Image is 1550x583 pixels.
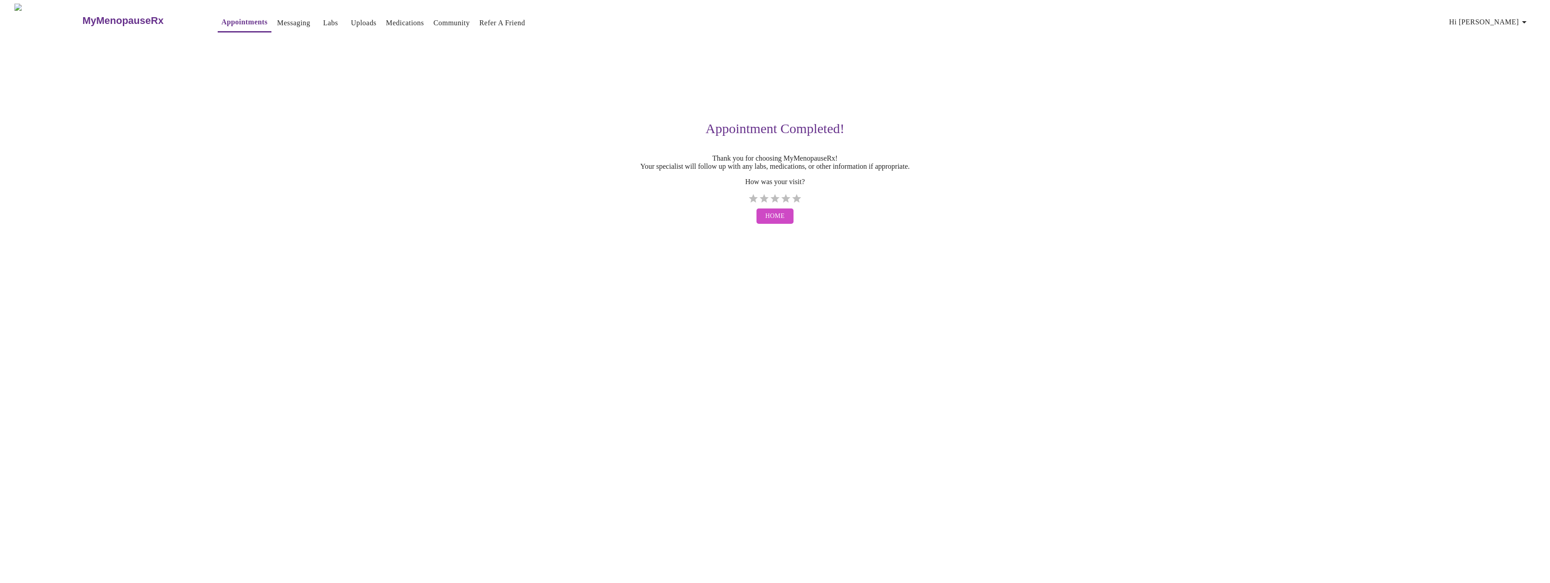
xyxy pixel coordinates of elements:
[476,14,529,32] button: Refer a Friend
[323,17,338,29] a: Labs
[274,14,314,32] button: Messaging
[218,13,271,32] button: Appointments
[756,208,794,224] button: Home
[316,14,345,32] button: Labs
[277,17,310,29] a: Messaging
[434,17,470,29] a: Community
[351,17,377,29] a: Uploads
[497,178,1053,186] p: How was your visit?
[383,14,428,32] button: Medications
[479,17,525,29] a: Refer a Friend
[497,154,1053,171] p: Thank you for choosing MyMenopauseRx! Your specialist will follow up with any labs, medications, ...
[754,204,796,229] a: Home
[766,211,785,222] span: Home
[1449,16,1530,28] span: Hi [PERSON_NAME]
[81,5,200,37] a: MyMenopauseRx
[14,4,81,37] img: MyMenopauseRx Logo
[430,14,474,32] button: Community
[386,17,424,29] a: Medications
[1446,13,1533,31] button: Hi [PERSON_NAME]
[347,14,380,32] button: Uploads
[82,15,163,27] h3: MyMenopauseRx
[497,121,1053,136] h3: Appointment Completed!
[221,16,267,28] a: Appointments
